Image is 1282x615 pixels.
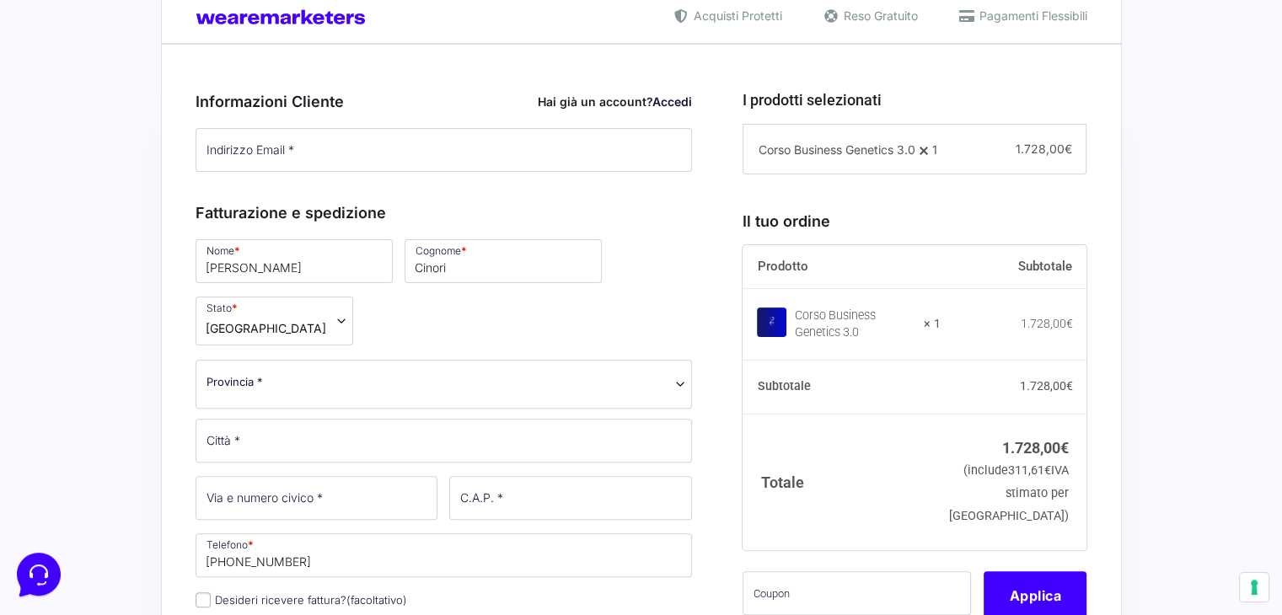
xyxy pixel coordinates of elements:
span: 1.728,00 [1015,142,1071,156]
img: dark [54,94,88,128]
bdi: 1.728,00 [1019,379,1072,393]
input: Coupon [743,571,971,615]
span: Acquisti Protetti [689,7,782,24]
span: € [1044,463,1051,478]
button: Messaggi [117,460,221,499]
bdi: 1.728,00 [1020,317,1072,330]
div: Hai già un account? [538,93,692,110]
input: Telefono * [196,533,693,577]
span: Corso Business Genetics 3.0 [758,142,915,157]
span: € [1064,142,1071,156]
span: Le tue conversazioni [27,67,143,81]
h3: Il tuo ordine [743,210,1086,233]
span: Inizia una conversazione [110,152,249,165]
th: Totale [743,414,941,549]
th: Prodotto [743,245,941,289]
img: Corso Business Genetics 3.0 [757,307,786,337]
span: Provincia * [207,373,263,391]
span: Pagamenti Flessibili [975,7,1087,24]
h3: Fatturazione e spedizione [196,201,693,224]
h3: I prodotti selezionati [743,88,1086,111]
input: Cognome * [405,239,602,283]
input: Città * [196,419,693,463]
span: 1 [931,142,936,157]
button: Le tue preferenze relative al consenso per le tecnologie di tracciamento [1240,573,1269,602]
bdi: 1.728,00 [1002,439,1069,457]
span: Trova una risposta [27,209,131,222]
input: Indirizzo Email * [196,128,693,172]
img: dark [27,94,61,128]
span: Reso Gratuito [839,7,918,24]
button: Inizia una conversazione [27,142,310,175]
span: Provincia [196,360,693,409]
span: Stato [196,297,353,345]
span: 311,61 [1008,463,1051,478]
a: Apri Centro Assistenza [180,209,310,222]
th: Subtotale [743,361,941,414]
small: (include IVA stimato per [GEOGRAPHIC_DATA]) [949,463,1069,523]
label: Desideri ricevere fattura? [196,593,407,607]
input: C.A.P. * [449,476,692,520]
input: Via e numero civico * [196,476,438,520]
iframe: Customerly Messenger Launcher [13,549,64,600]
p: Aiuto [260,484,284,499]
button: Aiuto [220,460,324,499]
input: Cerca un articolo... [38,245,276,262]
input: Nome * [196,239,393,283]
th: Subtotale [941,245,1087,289]
input: Desideri ricevere fattura?(facoltativo) [196,592,211,607]
h2: Ciao da Marketers 👋 [13,13,283,40]
span: € [1065,379,1072,393]
span: € [1065,317,1072,330]
span: Italia [206,319,326,337]
p: Home [51,484,79,499]
p: Messaggi [146,484,191,499]
span: (facoltativo) [346,593,407,607]
button: Home [13,460,117,499]
span: € [1060,439,1069,457]
a: Accedi [652,94,692,109]
strong: × 1 [924,316,941,333]
img: dark [81,94,115,128]
h3: Informazioni Cliente [196,90,693,113]
div: Corso Business Genetics 3.0 [795,307,913,341]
